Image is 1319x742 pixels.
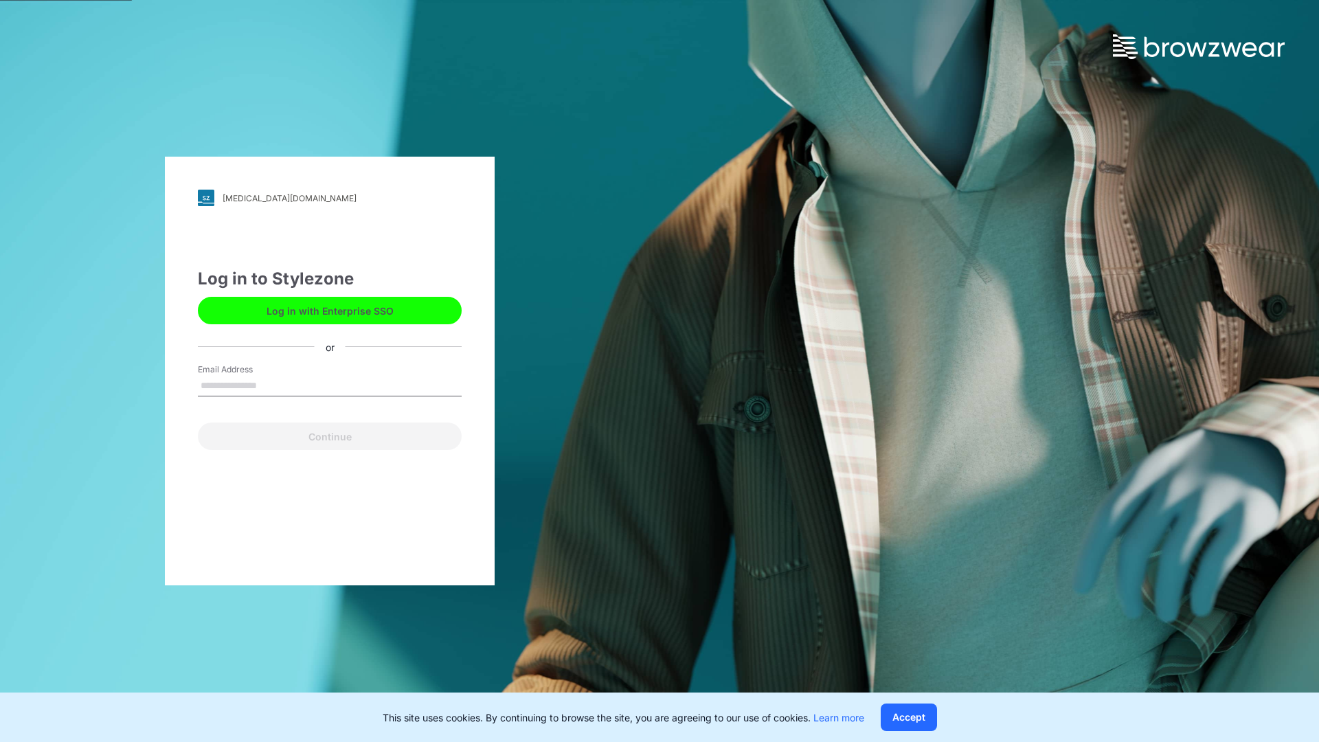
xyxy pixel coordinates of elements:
[198,267,462,291] div: Log in to Stylezone
[881,704,937,731] button: Accept
[198,297,462,324] button: Log in with Enterprise SSO
[198,190,214,206] img: svg+xml;base64,PHN2ZyB3aWR0aD0iMjgiIGhlaWdodD0iMjgiIHZpZXdCb3g9IjAgMCAyOCAyOCIgZmlsbD0ibm9uZSIgeG...
[383,710,864,725] p: This site uses cookies. By continuing to browse the site, you are agreeing to our use of cookies.
[223,193,357,203] div: [MEDICAL_DATA][DOMAIN_NAME]
[315,339,346,354] div: or
[813,712,864,723] a: Learn more
[198,190,462,206] a: [MEDICAL_DATA][DOMAIN_NAME]
[198,363,294,376] label: Email Address
[1113,34,1285,59] img: browzwear-logo.73288ffb.svg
